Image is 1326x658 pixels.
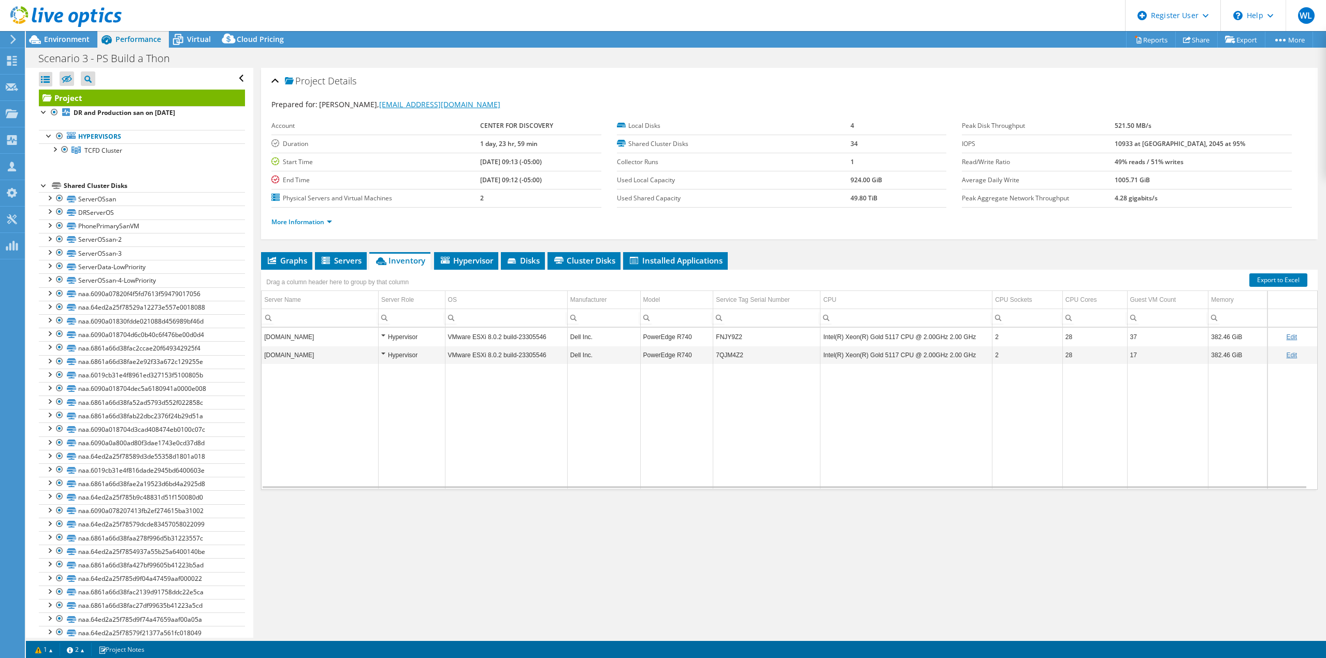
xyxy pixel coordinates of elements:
a: naa.6090a018704d3cad408474eb0100c07c [39,422,245,436]
span: Hypervisor [439,255,493,266]
a: [EMAIL_ADDRESS][DOMAIN_NAME] [379,99,500,109]
span: Servers [320,255,362,266]
td: Column Guest VM Count, Filter cell [1127,309,1208,327]
td: Column Service Tag Serial Number, Filter cell [713,309,820,327]
div: Hypervisor [381,349,442,361]
label: Used Shared Capacity [617,193,851,203]
b: 1005.71 GiB [1115,176,1150,184]
span: Performance [116,34,161,44]
b: 1 [851,157,854,166]
a: DR and Production san on [DATE] [39,106,245,120]
a: Export [1217,32,1265,48]
a: naa.64ed2a25f78579f21377a561fc018049 [39,626,245,639]
a: naa.6090a018704d6c0b40c6f476be00d0d4 [39,328,245,341]
a: naa.6090a0a800ad80f3dae1743e0cd37d8d [39,436,245,450]
label: Read/Write Ratio [962,157,1115,167]
a: More Information [271,217,332,226]
td: Column CPU Sockets, Filter cell [992,309,1063,327]
a: naa.64ed2a25f78579dcde83457058022099 [39,518,245,531]
td: Column Guest VM Count, Value 17 [1127,346,1208,364]
td: Column CPU, Value Intel(R) Xeon(R) Gold 5117 CPU @ 2.00GHz 2.00 GHz [820,328,992,346]
td: Column CPU Cores, Filter cell [1062,309,1127,327]
a: naa.6090a01830fdde021088d456989bf46d [39,314,245,328]
td: CPU Sockets Column [992,291,1063,309]
a: naa.64ed2a25f785b9c48831d51f150080d0 [39,490,245,504]
span: Environment [44,34,90,44]
td: Column OS, Value VMware ESXi 8.0.2 build-23305546 [445,328,567,346]
a: Project Notes [91,643,152,656]
a: naa.6090a078207413fb2ef274615ba31002 [39,504,245,518]
td: Guest VM Count Column [1127,291,1208,309]
td: Memory Column [1208,291,1267,309]
b: 1 day, 23 hr, 59 min [480,139,538,148]
td: Column Memory, Filter cell [1208,309,1267,327]
a: ServerOSsan-3 [39,246,245,260]
a: naa.64ed2a25f785d9f04a47459aaf000022 [39,572,245,586]
div: Server Name [264,294,301,306]
span: WL [1298,7,1315,24]
span: [PERSON_NAME], [319,99,500,109]
td: CPU Column [820,291,992,309]
span: Inventory [374,255,425,266]
td: CPU Cores Column [1062,291,1127,309]
span: Cloud Pricing [237,34,284,44]
a: Project [39,90,245,106]
div: Guest VM Count [1130,294,1176,306]
label: Start Time [271,157,480,167]
td: Column Manufacturer, Value Dell Inc. [567,328,640,346]
b: DR and Production san on [DATE] [74,108,175,117]
td: Column Server Name, Filter cell [262,309,378,327]
td: Column CPU Cores, Value 28 [1062,346,1127,364]
span: Project [285,76,325,86]
div: Shared Cluster Disks [64,180,245,192]
a: 1 [28,643,60,656]
b: [DATE] 09:12 (-05:00) [480,176,542,184]
td: Column Memory, Value 382.46 GiB [1208,346,1267,364]
label: End Time [271,175,480,185]
span: Details [328,75,356,87]
a: naa.64ed2a25f785d9f74a47659aaf00a05a [39,612,245,626]
b: 49.80 TiB [851,194,877,202]
span: Cluster Disks [553,255,615,266]
a: More [1265,32,1313,48]
label: Physical Servers and Virtual Machines [271,193,480,203]
label: Shared Cluster Disks [617,139,851,149]
label: Average Daily Write [962,175,1115,185]
td: Column Model, Value PowerEdge R740 [640,346,713,364]
a: Reports [1126,32,1176,48]
td: Column CPU, Value Intel(R) Xeon(R) Gold 5117 CPU @ 2.00GHz 2.00 GHz [820,346,992,364]
div: Memory [1211,294,1233,306]
b: 924.00 GiB [851,176,882,184]
div: Model [643,294,660,306]
div: CPU Sockets [995,294,1032,306]
a: PhonePrimarySanVM [39,220,245,233]
div: CPU [823,294,836,306]
b: [DATE] 09:13 (-05:00) [480,157,542,166]
h1: Scenario 3 - PS Build a Thon [34,53,186,64]
span: Disks [506,255,540,266]
a: Hypervisors [39,130,245,143]
a: Export to Excel [1249,273,1307,287]
a: naa.6861a66d38fa52ad5793d552f022858c [39,396,245,409]
label: Prepared for: [271,99,318,109]
a: naa.6019cb31e4f816dade2945bd6400603e [39,463,245,477]
div: Manufacturer [570,294,607,306]
b: 10933 at [GEOGRAPHIC_DATA], 2045 at 95% [1115,139,1245,148]
td: Column CPU, Filter cell [820,309,992,327]
td: Column Service Tag Serial Number, Value FNJY9Z2 [713,328,820,346]
td: Column Server Name, Value esxicarrus2.maincampus.sdtc.org [262,328,378,346]
b: 34 [851,139,858,148]
b: 521.50 MB/s [1115,121,1151,130]
a: ServerData-LowPriority [39,260,245,273]
a: naa.6861a66d38fae2a19523d6bd4a2925d8 [39,477,245,490]
b: 4 [851,121,854,130]
a: naa.6090a07820f4f5fd7613f59479017056 [39,287,245,301]
div: Drag a column header here to group by that column [264,275,411,289]
span: TCFD Cluster [84,146,122,155]
td: Column Server Role, Value Hypervisor [378,328,445,346]
td: Manufacturer Column [567,291,640,309]
td: Column CPU Sockets, Value 2 [992,346,1063,364]
a: naa.6019cb31e4f8961ed327153f5100805b [39,369,245,382]
a: TCFD Cluster [39,143,245,157]
td: Column Manufacturer, Filter cell [567,309,640,327]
